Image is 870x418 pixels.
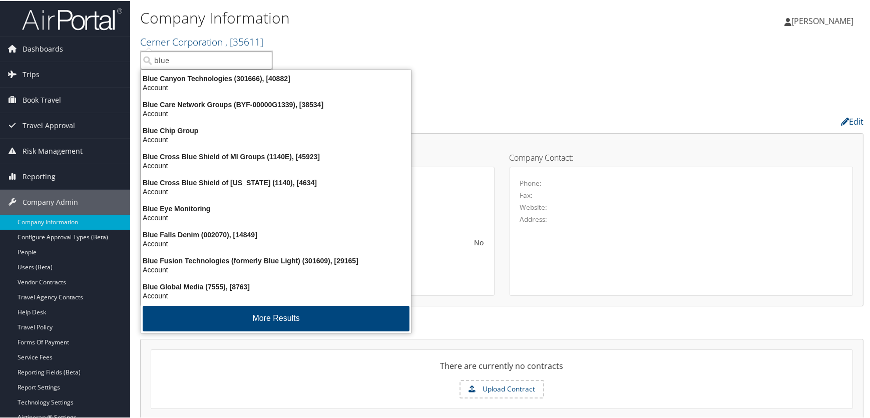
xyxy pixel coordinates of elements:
div: Blue Falls Denim (002070), [14849] [135,229,417,238]
div: Account [135,160,417,169]
img: airportal-logo.png [22,7,122,30]
h1: Company Information [140,7,622,28]
div: Blue Cross Blue Shield of MI Groups (1140E), [45923] [135,151,417,160]
input: Search Accounts [141,50,272,69]
div: Account [135,290,417,299]
span: Dashboards [23,36,63,61]
div: Blue Canyon Technologies (301666), [40882] [135,73,417,82]
h2: Contracts: [140,317,863,334]
label: Phone: [520,177,542,187]
a: [PERSON_NAME] [784,5,863,35]
span: Risk Management [23,138,83,163]
div: Blue Global Media (7555), [8763] [135,281,417,290]
label: Website: [520,201,548,211]
span: , [ 35611 ] [225,34,263,48]
div: Blue Eye Monitoring [135,203,417,212]
a: Cerner Corporation [140,34,263,48]
label: Upload Contract [461,380,543,397]
span: [PERSON_NAME] [791,15,853,26]
div: Account [135,82,417,91]
span: Reporting [23,163,56,188]
span: Trips [23,61,40,86]
div: Account [135,108,417,117]
span: Company Admin [23,189,78,214]
div: There are currently no contracts [151,359,852,379]
div: Account [135,212,417,221]
label: Fax: [520,189,533,199]
a: Edit [841,115,863,126]
div: Blue Fusion Technologies (formerly Blue Light) (301609), [29165] [135,255,417,264]
span: Book Travel [23,87,61,112]
div: Blue Chip Group [135,125,417,134]
span: Travel Approval [23,112,75,137]
button: More Results [143,305,409,330]
label: Address: [520,213,548,223]
div: Blue Care Network Groups (BYF-00000G1339), [38534] [135,99,417,108]
div: Account [135,238,417,247]
div: Account [135,134,417,143]
h4: Company Contact: [510,153,853,161]
div: Blue Cross Blue Shield of [US_STATE] (1140), [4634] [135,177,417,186]
div: Account [135,186,417,195]
div: Account [135,264,417,273]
